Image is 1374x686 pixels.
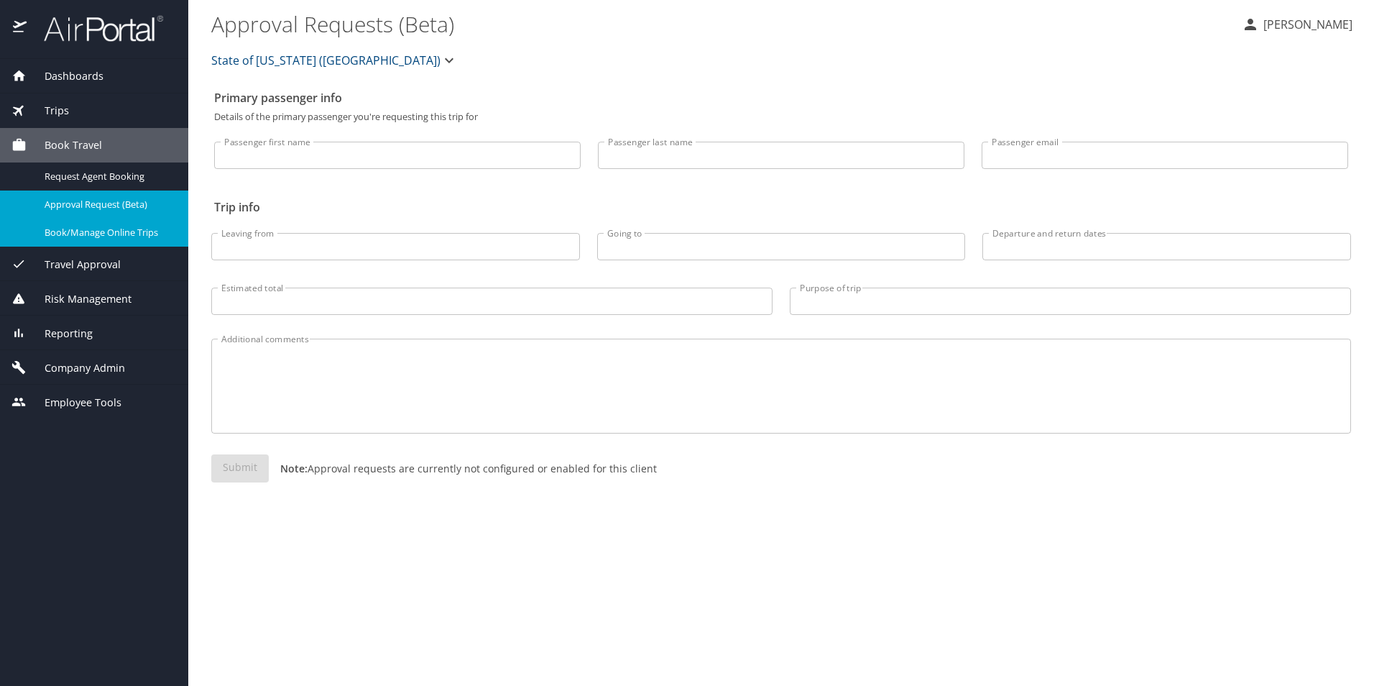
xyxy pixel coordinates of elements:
[27,68,103,84] span: Dashboards
[27,137,102,153] span: Book Travel
[211,1,1230,46] h1: Approval Requests (Beta)
[206,46,464,75] button: State of [US_STATE] ([GEOGRAPHIC_DATA])
[45,198,171,211] span: Approval Request (Beta)
[45,170,171,183] span: Request Agent Booking
[211,50,441,70] span: State of [US_STATE] ([GEOGRAPHIC_DATA])
[28,14,163,42] img: airportal-logo.png
[280,462,308,475] strong: Note:
[45,226,171,239] span: Book/Manage Online Trips
[214,196,1348,219] h2: Trip info
[214,86,1348,109] h2: Primary passenger info
[13,14,28,42] img: icon-airportal.png
[27,103,69,119] span: Trips
[1236,12,1358,37] button: [PERSON_NAME]
[27,257,121,273] span: Travel Approval
[27,326,93,342] span: Reporting
[1259,16,1352,33] p: [PERSON_NAME]
[269,461,657,476] p: Approval requests are currently not configured or enabled for this client
[27,360,125,376] span: Company Admin
[27,291,132,307] span: Risk Management
[214,112,1348,122] p: Details of the primary passenger you're requesting this trip for
[27,395,121,411] span: Employee Tools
